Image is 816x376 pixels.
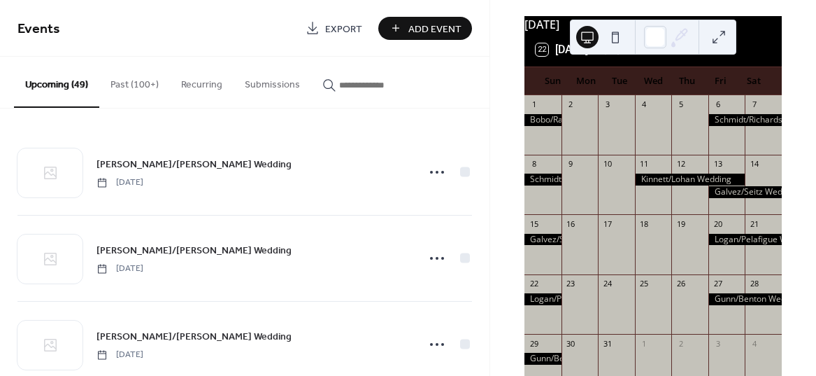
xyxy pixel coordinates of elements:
[96,176,143,189] span: [DATE]
[639,99,650,110] div: 4
[708,293,782,305] div: Gunn/Benton Wedding
[703,67,737,95] div: Fri
[713,218,723,229] div: 20
[603,67,636,95] div: Tue
[749,338,759,349] div: 4
[524,234,561,246] div: Galvez/Seitz Wedding
[675,279,686,289] div: 26
[675,218,686,229] div: 19
[96,242,292,258] a: [PERSON_NAME]/[PERSON_NAME] Wedding
[566,159,576,169] div: 9
[713,99,723,110] div: 6
[234,57,311,106] button: Submissions
[524,174,561,186] div: Schmidt/Richardson Wedding
[99,57,170,106] button: Past (100+)
[737,67,771,95] div: Sat
[675,159,686,169] div: 12
[96,349,143,361] span: [DATE]
[529,338,539,349] div: 29
[378,17,472,40] button: Add Event
[639,338,650,349] div: 1
[639,279,650,289] div: 25
[325,22,362,36] span: Export
[713,338,723,349] div: 3
[524,293,561,305] div: Logan/Pelafigue Wedding
[602,99,613,110] div: 3
[96,263,143,275] span: [DATE]
[524,353,561,365] div: Gunn/Benton Wedding
[96,330,292,344] span: [PERSON_NAME]/[PERSON_NAME] Wedding
[524,16,782,33] div: [DATE]
[529,279,539,289] div: 22
[636,67,670,95] div: Wed
[675,99,686,110] div: 5
[602,338,613,349] div: 31
[713,159,723,169] div: 13
[602,159,613,169] div: 10
[602,218,613,229] div: 17
[566,99,576,110] div: 2
[96,156,292,172] a: [PERSON_NAME]/[PERSON_NAME] Wedding
[408,22,461,36] span: Add Event
[536,67,569,95] div: Sun
[639,159,650,169] div: 11
[96,244,292,258] span: [PERSON_NAME]/[PERSON_NAME] Wedding
[749,159,759,169] div: 14
[96,328,292,344] a: [PERSON_NAME]/[PERSON_NAME] Wedding
[566,279,576,289] div: 23
[531,40,593,60] button: 22[DATE]
[529,159,539,169] div: 8
[529,218,539,229] div: 15
[675,338,686,349] div: 2
[96,158,292,172] span: [PERSON_NAME]/[PERSON_NAME] Wedding
[635,174,745,186] div: Kinnett/Lohan Wedding
[566,218,576,229] div: 16
[670,67,703,95] div: Thu
[749,218,759,229] div: 21
[639,218,650,229] div: 18
[708,234,782,246] div: Logan/Pelafigue Wedding
[708,186,782,198] div: Galvez/Seitz Wedding
[749,99,759,110] div: 7
[17,15,60,43] span: Events
[602,279,613,289] div: 24
[170,57,234,106] button: Recurring
[566,338,576,349] div: 30
[713,279,723,289] div: 27
[524,114,561,126] div: Bobo/Radde Wedding
[749,279,759,289] div: 28
[14,57,99,108] button: Upcoming (49)
[708,114,782,126] div: Schmidt/Richardson Wedding
[529,99,539,110] div: 1
[295,17,373,40] a: Export
[569,67,603,95] div: Mon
